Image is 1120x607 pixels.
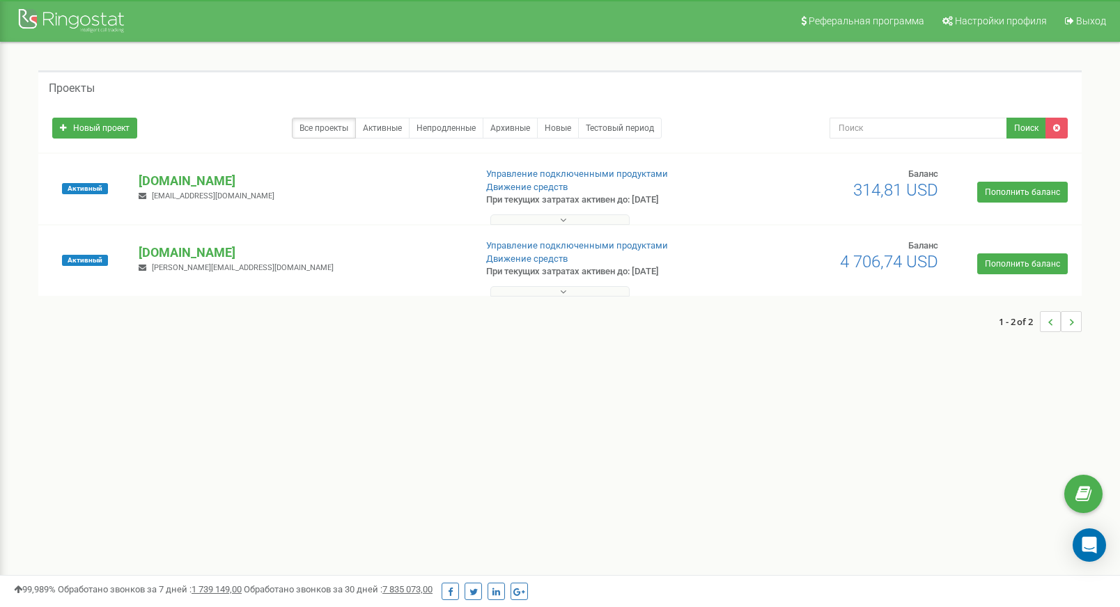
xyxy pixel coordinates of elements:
a: Тестовый период [578,118,662,139]
a: Движение средств [486,182,568,192]
a: Пополнить баланс [977,253,1068,274]
input: Поиск [830,118,1007,139]
a: Непродленные [409,118,483,139]
span: 1 - 2 of 2 [999,311,1040,332]
a: Архивные [483,118,538,139]
div: Open Intercom Messenger [1073,528,1106,562]
span: Активный [62,255,108,266]
p: При текущих затратах активен до: [DATE] [486,194,724,207]
a: Новый проект [52,118,137,139]
span: Реферальная программа [809,15,924,26]
p: При текущих затратах активен до: [DATE] [486,265,724,278]
p: [DOMAIN_NAME] [139,244,463,262]
span: Активный [62,183,108,194]
span: Обработано звонков за 7 дней : [58,584,242,594]
span: Баланс [908,240,938,251]
span: 4 706,74 USD [840,252,938,271]
p: [DOMAIN_NAME] [139,172,463,190]
span: 99,989% [14,584,56,594]
a: Управление подключенными продуктами [486,240,668,251]
button: Поиск [1006,118,1046,139]
span: Обработано звонков за 30 дней : [244,584,433,594]
nav: ... [999,297,1082,346]
span: Настройки профиля [955,15,1047,26]
u: 7 835 073,00 [382,584,433,594]
a: Активные [355,118,410,139]
a: Управление подключенными продуктами [486,168,668,179]
a: Движение средств [486,253,568,264]
span: [EMAIL_ADDRESS][DOMAIN_NAME] [152,191,274,200]
span: 314,81 USD [853,180,938,200]
u: 1 739 149,00 [192,584,242,594]
span: Баланс [908,168,938,179]
span: Выход [1076,15,1106,26]
a: Пополнить баланс [977,182,1068,203]
span: [PERSON_NAME][EMAIL_ADDRESS][DOMAIN_NAME] [152,263,334,272]
h5: Проекты [49,82,95,95]
a: Все проекты [292,118,356,139]
a: Новые [537,118,579,139]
